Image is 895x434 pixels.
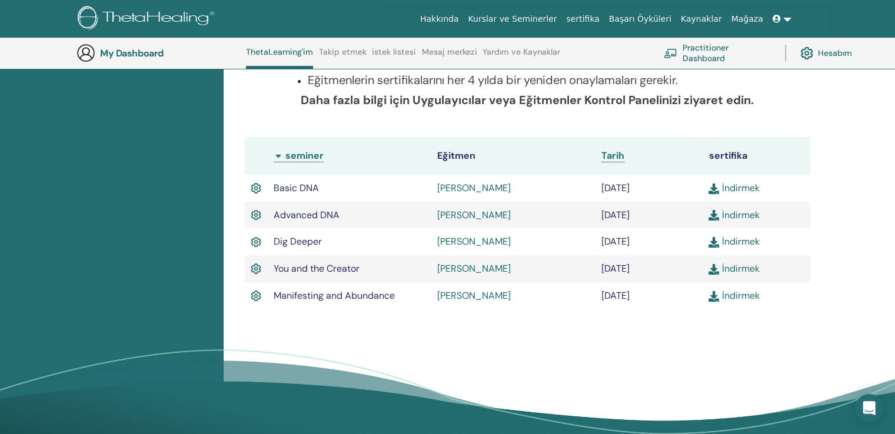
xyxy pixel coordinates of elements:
td: [DATE] [595,175,703,202]
p: Eğitmenlerin sertifikalarını her 4 yılda bir yeniden onaylamaları gerekir. [308,71,762,89]
img: chalkboard-teacher.svg [664,48,677,59]
img: download.svg [708,264,719,275]
a: istek listesi [372,47,416,66]
a: sertifika [561,8,604,30]
a: Tarih [601,149,624,162]
a: Takip etmek [319,47,367,66]
a: Practitioner Dashboard [664,40,771,66]
span: Advanced DNA [274,209,340,221]
a: İndirmek [708,209,759,221]
a: Kaynaklar [676,8,727,30]
a: Mesaj merkezi [422,47,477,66]
img: generic-user-icon.jpg [76,44,95,62]
a: Yardım ve Kaynaklar [483,47,560,66]
img: Active Certificate [251,208,261,223]
a: Hesabım [800,40,852,66]
a: [PERSON_NAME] [437,182,511,194]
img: Active Certificate [251,261,261,276]
img: download.svg [708,210,719,221]
a: [PERSON_NAME] [437,209,511,221]
a: [PERSON_NAME] [437,235,511,248]
a: [PERSON_NAME] [437,289,511,302]
span: Manifesting and Abundance [274,289,395,302]
a: Başarı Öyküleri [604,8,676,30]
td: [DATE] [595,255,703,282]
img: logo.png [78,6,218,32]
a: İndirmek [708,289,759,302]
span: Dig Deeper [274,235,322,248]
a: Mağaza [726,8,767,30]
th: sertifika [703,137,810,175]
a: ThetaLearning'im [246,47,313,69]
div: Open Intercom Messenger [855,394,883,422]
img: Active Certificate [251,288,261,303]
h3: My Dashboard [100,48,218,59]
img: download.svg [708,237,719,248]
span: Basic DNA [274,182,319,194]
img: download.svg [708,183,719,194]
td: [DATE] [595,228,703,255]
img: download.svg [708,291,719,302]
span: You and the Creator [274,262,360,275]
b: Daha fazla bilgi için Uygulayıcılar veya Eğitmenler Kontrol Panelinizi ziyaret edin. [301,92,754,108]
a: İndirmek [708,182,759,194]
td: [DATE] [595,282,703,309]
img: Active Certificate [251,235,261,250]
img: cog.svg [800,44,813,63]
td: [DATE] [595,202,703,229]
a: Hakkında [415,8,464,30]
a: İndirmek [708,235,759,248]
th: Eğitmen [431,137,595,175]
a: Kurslar ve Seminerler [463,8,561,30]
a: [PERSON_NAME] [437,262,511,275]
img: Active Certificate [251,181,261,196]
a: İndirmek [708,262,759,275]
